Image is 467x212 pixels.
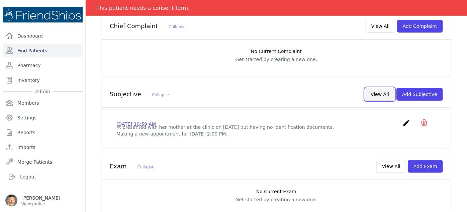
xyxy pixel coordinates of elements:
[152,93,169,97] span: Collapse
[5,195,80,207] a: [PERSON_NAME] View profile
[3,155,83,169] a: Merge Patients
[21,195,60,201] p: [PERSON_NAME]
[366,20,395,33] button: View All
[3,44,83,57] a: Find Patients
[365,88,395,101] button: View All
[108,188,444,195] h3: No Current Exam
[396,88,443,101] button: Add Subjective
[376,160,406,173] button: View All
[137,165,155,169] span: Collapse
[110,90,169,98] h3: Subjective
[397,20,443,33] button: Add Complaint
[116,124,436,137] p: Pt presented with her mother at the clinic on [DATE] but having no identification documents. Maki...
[408,160,443,173] button: Add Exam
[110,162,155,170] h3: Exam
[169,24,186,29] span: Collapse
[402,119,410,127] i: create
[3,141,83,154] a: Imports
[3,111,83,124] a: Settings
[3,126,83,139] a: Reports
[3,73,83,87] a: Inventory
[3,29,83,43] a: Dashboard
[32,88,53,95] span: Admin
[3,96,83,110] a: Members
[108,56,444,63] p: Get started by creating a new one.
[3,7,83,22] img: Medical Missions EMR
[21,201,60,207] p: View profile
[108,48,444,55] h3: No Current Complaint
[108,196,444,203] p: Get started by creating a new one.
[3,59,83,72] a: Pharmacy
[402,122,412,128] a: create
[110,22,186,30] h3: Chief Complaint
[116,121,156,127] p: [DATE] 10:59 AM
[5,170,80,183] a: Logout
